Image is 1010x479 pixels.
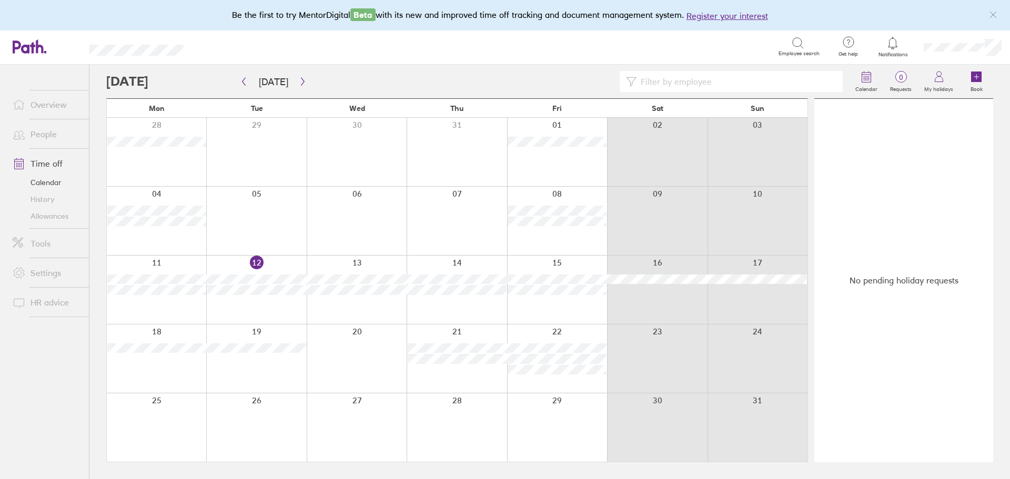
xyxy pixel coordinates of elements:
[964,83,989,93] label: Book
[149,104,165,113] span: Mon
[4,233,89,254] a: Tools
[4,191,89,208] a: History
[884,73,918,81] span: 0
[250,73,297,90] button: [DATE]
[779,50,820,57] span: Employee search
[637,72,836,91] input: Filter by employee
[4,292,89,313] a: HR advice
[814,99,993,462] div: No pending holiday requests
[4,262,89,283] a: Settings
[959,65,993,98] a: Book
[4,124,89,145] a: People
[350,8,376,21] span: Beta
[349,104,365,113] span: Wed
[876,36,910,58] a: Notifications
[751,104,764,113] span: Sun
[831,51,865,57] span: Get help
[4,208,89,225] a: Allowances
[849,65,884,98] a: Calendar
[4,174,89,191] a: Calendar
[4,94,89,115] a: Overview
[212,42,239,51] div: Search
[552,104,562,113] span: Fri
[849,83,884,93] label: Calendar
[876,52,910,58] span: Notifications
[4,153,89,174] a: Time off
[652,104,663,113] span: Sat
[232,8,779,22] div: Be the first to try MentorDigital with its new and improved time off tracking and document manage...
[918,83,959,93] label: My holidays
[686,9,768,22] button: Register your interest
[918,65,959,98] a: My holidays
[884,65,918,98] a: 0Requests
[884,83,918,93] label: Requests
[450,104,463,113] span: Thu
[251,104,263,113] span: Tue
